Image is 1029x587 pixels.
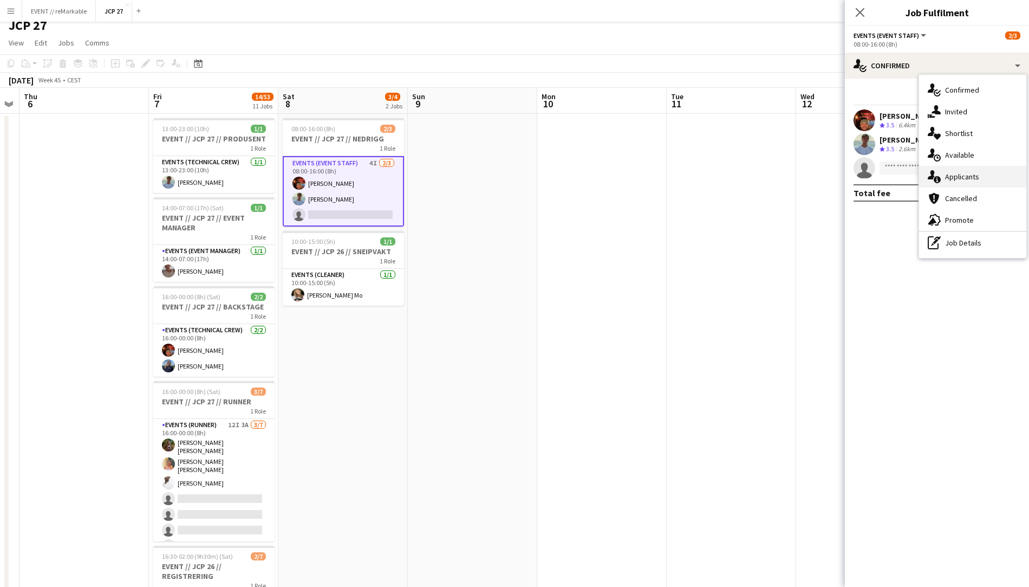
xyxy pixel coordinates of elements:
span: 1/1 [251,125,266,133]
span: 3/7 [251,388,266,396]
div: Total fee [854,188,890,198]
div: 6.4km [896,121,917,130]
span: 10 [540,98,556,110]
div: Applicants [919,166,1026,188]
span: Comms [85,38,109,48]
div: Available [919,144,1026,166]
app-job-card: 16:00-00:00 (8h) (Sat)3/7EVENT // JCP 27 // RUNNER1 RoleEvents (Runner)12I3A3/716:00-00:00 (8h)[P... [153,381,275,541]
a: View [4,36,28,50]
h1: JCP 27 [9,17,47,34]
span: Wed [800,92,815,101]
span: Fri [153,92,162,101]
h3: EVENT // JCP 27 // PRODUSENT [153,134,275,144]
span: 7 [152,98,162,110]
div: 08:00-16:00 (8h) [854,40,1020,48]
span: 1 Role [250,144,266,152]
span: Edit [35,38,47,48]
span: 1 Role [380,144,395,152]
span: 14:00-07:00 (17h) (Sat) [162,204,224,212]
h3: EVENT // JCP 27 // RUNNER [153,397,275,407]
app-card-role: Events (Event Staff)4I2/308:00-16:00 (8h)[PERSON_NAME][PERSON_NAME] [283,156,404,227]
div: Invited [919,101,1026,122]
span: Tue [671,92,683,101]
div: 2 Jobs [386,102,402,110]
div: Promote [919,209,1026,231]
span: 2/3 [380,125,395,133]
span: 14/53 [252,93,273,101]
span: 8 [281,98,295,110]
span: 12 [799,98,815,110]
h3: EVENT // JCP 26 // REGISTRERING [153,562,275,581]
span: 10:00-15:00 (5h) [291,237,335,246]
div: Job Details [919,232,1026,254]
button: Events (Event Staff) [854,31,928,40]
button: JCP 27 [96,1,132,22]
div: Cancelled [919,188,1026,209]
div: [PERSON_NAME] [880,135,937,145]
div: [PERSON_NAME] [880,111,937,121]
div: Confirmed [919,79,1026,101]
span: Mon [542,92,556,101]
span: Sun [412,92,425,101]
span: 08:00-16:00 (8h) [291,125,335,133]
span: 3.5 [886,121,894,129]
span: 3.5 [886,145,894,153]
app-job-card: 14:00-07:00 (17h) (Sat)1/1EVENT // JCP 27 // EVENT MANAGER1 RoleEvents (Event Manager)1/114:00-07... [153,197,275,282]
span: Events (Event Staff) [854,31,919,40]
span: Week 45 [36,76,63,84]
span: 1/1 [251,204,266,212]
app-job-card: 10:00-15:00 (5h)1/1EVENT // JCP 26 // SNEIPVAKT1 RoleEvents (Cleaner)1/110:00-15:00 (5h)[PERSON_N... [283,231,404,306]
span: 1 Role [250,233,266,241]
span: 2/3 [1005,31,1020,40]
app-job-card: 08:00-16:00 (8h)2/3EVENT // JCP 27 // NEDRIGG1 RoleEvents (Event Staff)4I2/308:00-16:00 (8h)[PERS... [283,118,404,227]
span: Jobs [58,38,74,48]
span: 16:00-00:00 (8h) (Sat) [162,293,220,301]
a: Jobs [54,36,79,50]
h3: EVENT // JCP 27 // BACKSTAGE [153,302,275,312]
a: Edit [30,36,51,50]
div: CEST [67,76,81,84]
div: [DATE] [9,75,34,86]
span: 1 Role [380,257,395,265]
app-card-role: Events (Event Manager)1/114:00-07:00 (17h)[PERSON_NAME] [153,245,275,282]
div: Shortlist [919,122,1026,144]
div: 2.6km [896,145,917,154]
h3: EVENT // JCP 27 // NEDRIGG [283,134,404,144]
span: 1/1 [380,237,395,246]
span: 11 [669,98,683,110]
div: 11 Jobs [252,102,273,110]
app-card-role: Events (Technical Crew)2/216:00-00:00 (8h)[PERSON_NAME][PERSON_NAME] [153,324,275,377]
h3: EVENT // JCP 26 // SNEIPVAKT [283,247,404,256]
a: Comms [81,36,114,50]
span: 1 Role [250,407,266,415]
app-job-card: 13:00-23:00 (10h)1/1EVENT // JCP 27 // PRODUSENT1 RoleEvents (Technical Crew)1/113:00-23:00 (10h)... [153,118,275,193]
span: Thu [24,92,37,101]
span: View [9,38,24,48]
span: 6 [22,98,37,110]
span: 1 Role [250,312,266,320]
app-job-card: 16:00-00:00 (8h) (Sat)2/2EVENT // JCP 27 // BACKSTAGE1 RoleEvents (Technical Crew)2/216:00-00:00 ... [153,286,275,377]
span: Sat [283,92,295,101]
span: 9 [411,98,425,110]
span: 16:00-00:00 (8h) (Sat) [162,388,220,396]
h3: Job Fulfilment [845,5,1029,20]
app-card-role: Events (Technical Crew)1/113:00-23:00 (10h)[PERSON_NAME] [153,156,275,193]
span: 3/4 [385,93,400,101]
app-card-role: Events (Cleaner)1/110:00-15:00 (5h)[PERSON_NAME] Mo [283,269,404,306]
h3: EVENT // JCP 27 // EVENT MANAGER [153,213,275,233]
span: 13:00-23:00 (10h) [162,125,209,133]
div: Confirmed [845,53,1029,79]
span: 16:30-02:00 (9h30m) (Sat) [162,552,233,560]
app-card-role: Events (Runner)12I3A3/716:00-00:00 (8h)[PERSON_NAME] [PERSON_NAME][PERSON_NAME] [PERSON_NAME][PER... [153,419,275,557]
span: 2/7 [251,552,266,560]
span: 2/2 [251,293,266,301]
button: EVENT // reMarkable [22,1,96,22]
